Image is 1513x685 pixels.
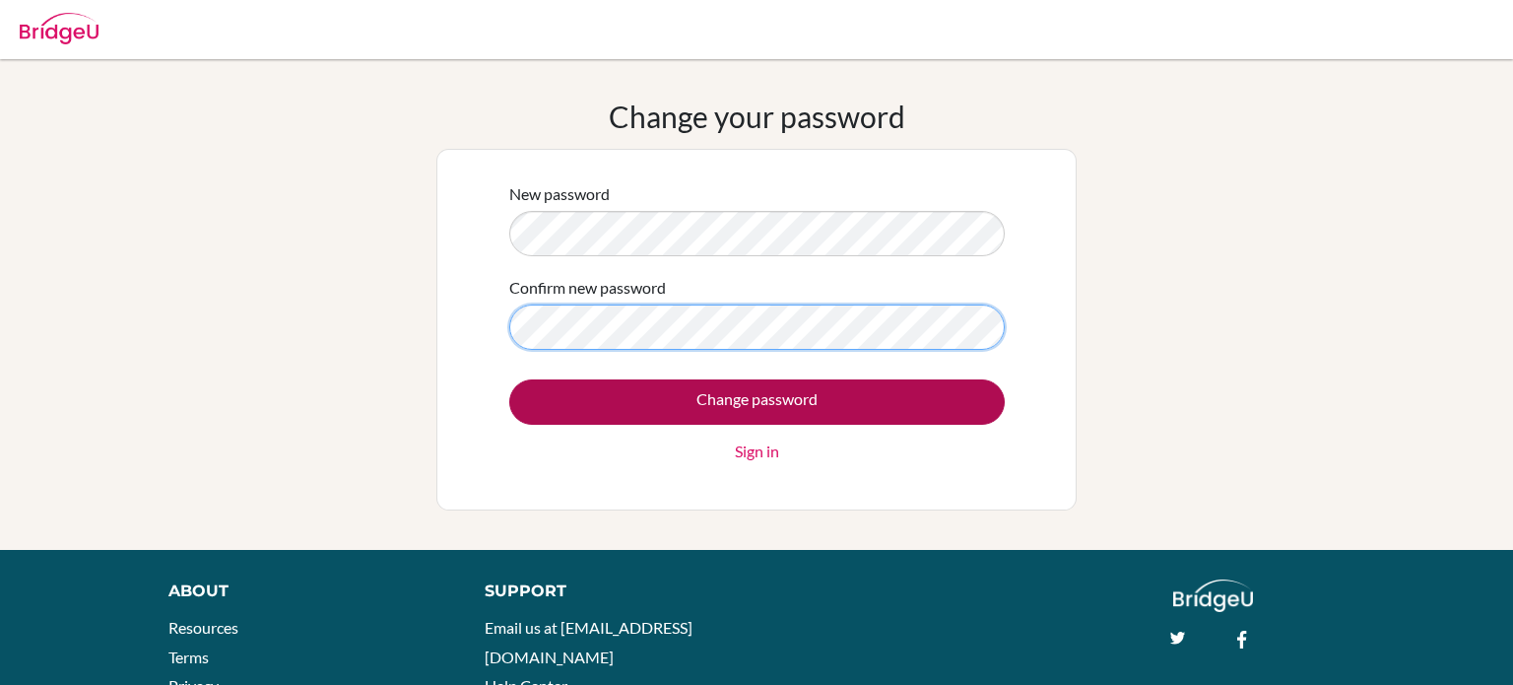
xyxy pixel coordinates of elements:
[609,99,905,134] h1: Change your password
[20,13,99,44] img: Bridge-U
[168,580,440,603] div: About
[509,276,666,300] label: Confirm new password
[168,618,238,637] a: Resources
[1173,580,1253,612] img: logo_white@2x-f4f0deed5e89b7ecb1c2cc34c3e3d731f90f0f143d5ea2071677605dd97b5244.png
[509,182,610,206] label: New password
[735,440,779,463] a: Sign in
[485,580,736,603] div: Support
[509,379,1005,425] input: Change password
[168,648,209,666] a: Terms
[485,618,692,666] a: Email us at [EMAIL_ADDRESS][DOMAIN_NAME]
